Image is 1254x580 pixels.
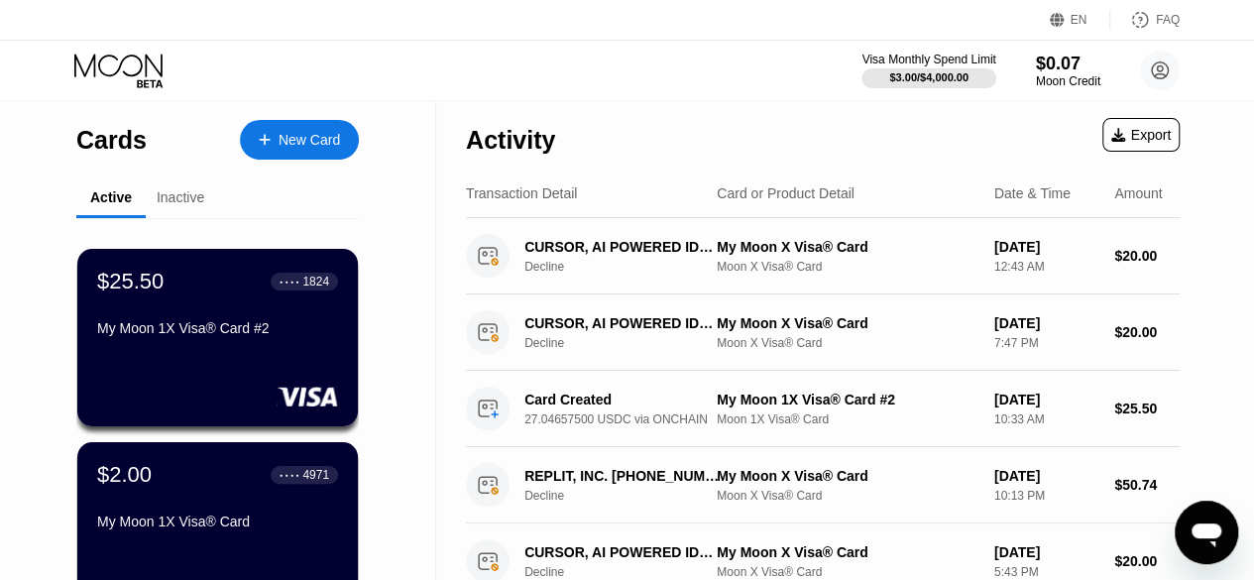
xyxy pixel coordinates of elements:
[1156,13,1180,27] div: FAQ
[994,392,1098,407] div: [DATE]
[1114,477,1180,493] div: $50.74
[994,185,1071,201] div: Date & Time
[466,185,577,201] div: Transaction Detail
[466,126,555,155] div: Activity
[1036,54,1100,88] div: $0.07Moon Credit
[717,336,978,350] div: Moon X Visa® Card
[524,468,722,484] div: REPLIT, INC. [PHONE_NUMBER] US
[466,371,1180,447] div: Card Created27.04657500 USDC via ONCHAINMy Moon 1X Visa® Card #2Moon 1X Visa® Card[DATE]10:33 AM$...
[280,279,299,285] div: ● ● ● ●
[524,489,736,503] div: Decline
[90,189,132,205] div: Active
[717,468,978,484] div: My Moon X Visa® Card
[279,132,340,149] div: New Card
[524,544,722,560] div: CURSOR, AI POWERED IDE [PHONE_NUMBER] US
[1114,185,1162,201] div: Amount
[157,189,204,205] div: Inactive
[1114,324,1180,340] div: $20.00
[280,472,299,478] div: ● ● ● ●
[97,462,152,488] div: $2.00
[97,269,164,294] div: $25.50
[861,53,995,66] div: Visa Monthly Spend Limit
[994,544,1098,560] div: [DATE]
[524,392,722,407] div: Card Created
[889,71,969,83] div: $3.00 / $4,000.00
[76,126,147,155] div: Cards
[1175,501,1238,564] iframe: Button to launch messaging window
[97,320,338,336] div: My Moon 1X Visa® Card #2
[302,468,329,482] div: 4971
[524,412,736,426] div: 27.04657500 USDC via ONCHAIN
[994,565,1098,579] div: 5:43 PM
[524,315,722,331] div: CURSOR, AI POWERED IDE [PHONE_NUMBER] US
[994,489,1098,503] div: 10:13 PM
[1036,54,1100,74] div: $0.07
[302,275,329,289] div: 1824
[717,260,978,274] div: Moon X Visa® Card
[994,468,1098,484] div: [DATE]
[524,239,722,255] div: CURSOR, AI POWERED IDE [PHONE_NUMBER] US
[717,185,855,201] div: Card or Product Detail
[524,336,736,350] div: Decline
[466,218,1180,294] div: CURSOR, AI POWERED IDE [PHONE_NUMBER] USDeclineMy Moon X Visa® CardMoon X Visa® Card[DATE]12:43 A...
[1102,118,1180,152] div: Export
[994,336,1098,350] div: 7:47 PM
[1114,553,1180,569] div: $20.00
[994,412,1098,426] div: 10:33 AM
[717,489,978,503] div: Moon X Visa® Card
[1114,401,1180,416] div: $25.50
[717,544,978,560] div: My Moon X Visa® Card
[1114,248,1180,264] div: $20.00
[1110,10,1180,30] div: FAQ
[524,565,736,579] div: Decline
[717,412,978,426] div: Moon 1X Visa® Card
[240,120,359,160] div: New Card
[97,514,338,529] div: My Moon 1X Visa® Card
[466,447,1180,523] div: REPLIT, INC. [PHONE_NUMBER] USDeclineMy Moon X Visa® CardMoon X Visa® Card[DATE]10:13 PM$50.74
[717,315,978,331] div: My Moon X Visa® Card
[994,315,1098,331] div: [DATE]
[466,294,1180,371] div: CURSOR, AI POWERED IDE [PHONE_NUMBER] USDeclineMy Moon X Visa® CardMoon X Visa® Card[DATE]7:47 PM...
[1111,127,1171,143] div: Export
[717,392,978,407] div: My Moon 1X Visa® Card #2
[717,239,978,255] div: My Moon X Visa® Card
[1071,13,1087,27] div: EN
[77,249,358,426] div: $25.50● ● ● ●1824My Moon 1X Visa® Card #2
[861,53,995,88] div: Visa Monthly Spend Limit$3.00/$4,000.00
[994,260,1098,274] div: 12:43 AM
[717,565,978,579] div: Moon X Visa® Card
[1050,10,1110,30] div: EN
[994,239,1098,255] div: [DATE]
[524,260,736,274] div: Decline
[1036,74,1100,88] div: Moon Credit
